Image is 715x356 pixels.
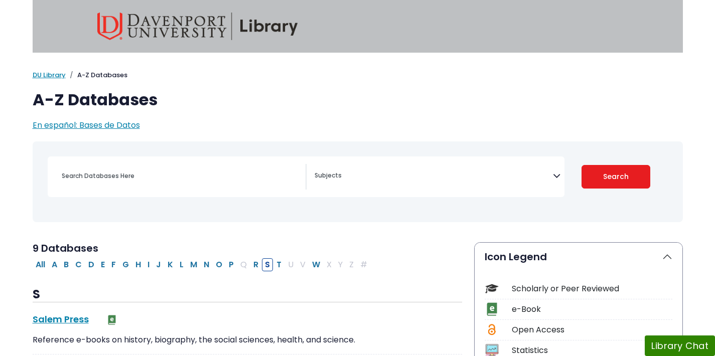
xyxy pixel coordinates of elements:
[187,258,200,271] button: Filter Results M
[512,283,672,295] div: Scholarly or Peer Reviewed
[33,258,371,270] div: Alpha-list to filter by first letter of database name
[85,258,97,271] button: Filter Results D
[645,335,715,356] button: Library Chat
[132,258,144,271] button: Filter Results H
[486,323,498,336] img: Icon Open Access
[213,258,225,271] button: Filter Results O
[108,258,119,271] button: Filter Results F
[98,258,108,271] button: Filter Results E
[33,70,66,80] a: DU Library
[72,258,85,271] button: Filter Results C
[56,168,306,183] input: Search database by title or keyword
[315,172,553,181] textarea: Search
[153,258,164,271] button: Filter Results J
[49,258,60,271] button: Filter Results A
[107,315,117,325] img: e-Book
[201,258,212,271] button: Filter Results N
[66,70,127,80] li: A-Z Databases
[145,258,153,271] button: Filter Results I
[61,258,72,271] button: Filter Results B
[485,282,499,295] img: Icon Scholarly or Peer Reviewed
[250,258,261,271] button: Filter Results R
[165,258,176,271] button: Filter Results K
[33,313,89,325] a: Salem Press
[33,119,140,131] a: En español: Bases de Datos
[33,241,98,255] span: 9 Databases
[475,243,682,271] button: Icon Legend
[582,165,650,189] button: Submit for Search Results
[262,258,273,271] button: Filter Results S
[97,13,298,40] img: Davenport University Library
[33,287,462,302] h3: S
[273,258,284,271] button: Filter Results T
[119,258,132,271] button: Filter Results G
[309,258,323,271] button: Filter Results W
[33,90,683,109] h1: A-Z Databases
[512,324,672,336] div: Open Access
[33,70,683,80] nav: breadcrumb
[512,303,672,315] div: e-Book
[226,258,237,271] button: Filter Results P
[177,258,187,271] button: Filter Results L
[33,141,683,222] nav: Search filters
[33,334,462,346] p: Reference e-books on history, biography, the social sciences, health, and science.
[485,302,499,316] img: Icon e-Book
[33,258,48,271] button: All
